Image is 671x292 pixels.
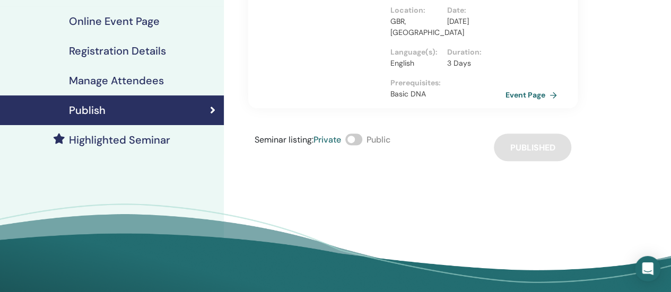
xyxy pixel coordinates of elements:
[506,87,561,103] a: Event Page
[313,134,341,145] span: Private
[635,256,660,281] div: Open Intercom Messenger
[447,16,498,27] p: [DATE]
[447,58,498,69] p: 3 Days
[69,45,166,57] h4: Registration Details
[69,15,160,28] h4: Online Event Page
[447,5,498,16] p: Date :
[69,104,106,117] h4: Publish
[390,58,440,69] p: English
[255,134,313,145] span: Seminar listing :
[447,47,498,58] p: Duration :
[390,5,440,16] p: Location :
[390,16,440,38] p: GBR, [GEOGRAPHIC_DATA]
[69,134,170,146] h4: Highlighted Seminar
[69,74,164,87] h4: Manage Attendees
[390,89,504,100] p: Basic DNA
[390,77,504,89] p: Prerequisites :
[367,134,390,145] span: Public
[390,47,440,58] p: Language(s) :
